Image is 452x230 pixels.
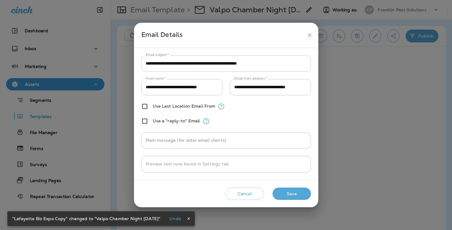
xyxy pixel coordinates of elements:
div: Email Details [141,30,304,41]
label: Email from address [234,76,267,81]
div: "Lafayette Biz Expo Copy" changed to "Valpo Chamber Night [DATE]" [12,213,160,224]
button: close [304,30,315,41]
button: Save [273,188,311,200]
label: From name [146,76,166,81]
button: Cancel [226,188,264,200]
label: Use a "reply-to" Email [153,118,200,123]
label: Use Last Location Email From [153,104,215,109]
p: Undo [169,216,181,221]
label: Email subject [146,53,169,57]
